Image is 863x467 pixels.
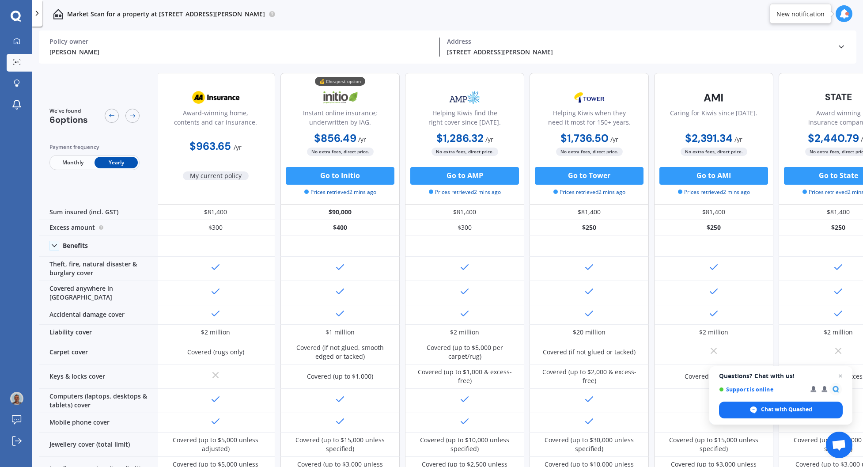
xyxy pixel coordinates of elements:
span: Support is online [719,386,804,393]
div: Covered (up to $1,000) [307,372,373,381]
b: $2,440.79 [808,131,859,145]
div: Computers (laptops, desktops & tablets) cover [39,389,158,413]
span: No extra fees, direct price. [556,148,623,156]
div: [STREET_ADDRESS][PERSON_NAME] [447,47,830,57]
div: New notification [776,9,825,18]
div: Covered (up to $15,000 unless specified) [287,436,393,453]
div: $250 [654,220,773,235]
span: / yr [234,143,242,152]
span: 6 options [49,114,88,125]
div: Sum insured (incl. GST) [39,205,158,220]
div: $90,000 [280,205,400,220]
span: Prices retrieved 2 mins ago [553,188,625,196]
div: Covered (up to $1,000 & excess-free) [412,368,518,385]
img: Tower.webp [560,87,618,109]
span: Prices retrieved 2 mins ago [304,188,376,196]
div: $81,400 [156,205,275,220]
span: Monthly [51,157,95,168]
span: / yr [485,135,493,144]
a: Open chat [826,432,852,458]
b: $1,736.50 [560,131,609,145]
div: Theft, fire, natural disaster & burglary cover [39,257,158,281]
img: AMP.webp [435,87,494,109]
div: $81,400 [654,205,773,220]
div: Covered (up to $15,000 unless specified) [661,436,767,453]
div: Covered (if not glued, smooth edged or tacked) [287,343,393,361]
span: Chat with Quashed [719,402,843,418]
span: / yr [734,135,742,144]
div: Covered anywhere in [GEOGRAPHIC_DATA] [39,281,158,305]
span: Prices retrieved 2 mins ago [678,188,750,196]
img: Initio.webp [311,87,369,109]
div: Award-winning home, contents and car insurance. [163,108,268,130]
img: home-and-contents.b802091223b8502ef2dd.svg [53,9,64,19]
p: Market Scan for a property at [STREET_ADDRESS][PERSON_NAME] [67,10,265,19]
span: Chat with Quashed [761,406,812,414]
span: / yr [358,135,366,144]
span: No extra fees, direct price. [431,148,498,156]
b: $2,391.34 [685,131,733,145]
img: AMI-text-1.webp [685,87,743,109]
span: / yr [610,135,618,144]
span: No extra fees, direct price. [681,148,747,156]
button: Go to Initio [286,167,394,185]
div: $2 million [201,328,230,337]
b: $856.49 [314,131,356,145]
div: Covered (up to $2,000 & excess-free) [536,368,642,385]
div: Covered (up to $5,000 per carpet/rug) [412,343,518,361]
div: $400 [280,220,400,235]
div: Payment frequency [49,143,140,152]
div: Helping Kiwis when they need it most for 150+ years. [537,108,641,130]
span: Questions? Chat with us! [719,372,843,380]
div: $300 [156,220,275,235]
div: Covered (rugs only) [187,348,244,357]
span: My current policy [183,171,249,180]
div: $2 million [450,328,479,337]
button: Go to AMI [659,167,768,185]
div: $2 million [699,328,728,337]
div: [PERSON_NAME] [49,47,432,57]
div: Benefits [63,242,88,250]
div: Covered (no excess) [685,372,743,381]
div: Covered (up to $5,000 unless adjusted) [163,436,269,453]
div: Excess amount [39,220,158,235]
div: Covered (if not glued or tacked) [543,348,636,357]
span: We've found [49,107,88,115]
div: 💰 Cheapest option [315,77,365,86]
span: Prices retrieved 2 mins ago [429,188,501,196]
div: Helping Kiwis find the right cover since [DATE]. [413,108,517,130]
div: Policy owner [49,38,432,46]
span: No extra fees, direct price. [307,148,374,156]
img: ACg8ocJK0SL8DFMkLg2rR-rpYuc4IXnJm19XSTNzP41q9GzCcq7K58CcEw=s96-c [10,392,23,405]
div: $20 million [573,328,606,337]
img: AA.webp [186,87,245,109]
div: $2 million [824,328,853,337]
div: $300 [405,220,524,235]
div: Covered (up to $30,000 unless specified) [536,436,642,453]
div: Liability cover [39,325,158,340]
b: $963.65 [189,139,231,153]
div: $81,400 [530,205,649,220]
div: Address [447,38,830,46]
button: Go to Tower [535,167,643,185]
button: Go to AMP [410,167,519,185]
div: Covered (up to $10,000 unless specified) [412,436,518,453]
div: Mobile phone cover [39,413,158,433]
b: $1,286.32 [436,131,484,145]
div: Caring for Kiwis since [DATE]. [670,108,757,130]
span: Yearly [95,157,138,168]
div: Keys & locks cover [39,364,158,389]
div: Carpet cover [39,340,158,364]
div: Instant online insurance; underwritten by IAG. [288,108,392,130]
div: Jewellery cover (total limit) [39,433,158,457]
div: $250 [530,220,649,235]
div: $1 million [326,328,355,337]
div: $81,400 [405,205,524,220]
div: Accidental damage cover [39,305,158,325]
